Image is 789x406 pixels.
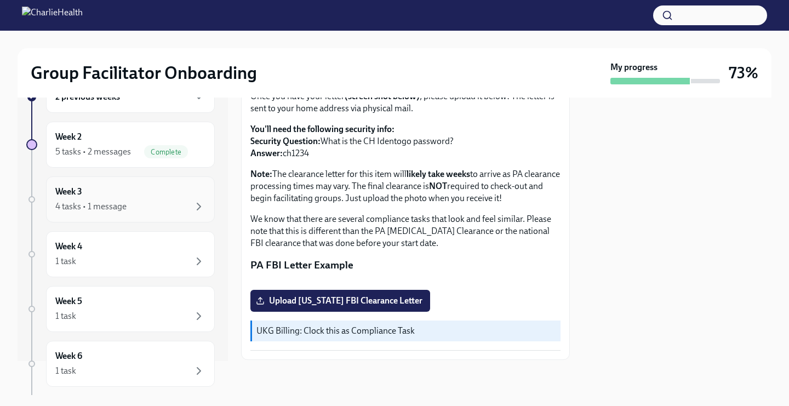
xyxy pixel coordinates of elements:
[429,181,447,191] strong: NOT
[55,255,76,267] div: 1 task
[250,258,561,272] p: PA FBI Letter Example
[250,168,561,204] p: The clearance letter for this item will to arrive as PA clearance processing times may vary. The ...
[610,61,658,73] strong: My progress
[55,241,82,253] h6: Week 4
[250,213,561,249] p: We know that there are several compliance tasks that look and feel similar. Please note that this...
[250,124,395,134] strong: You'll need the following security info:
[55,186,82,198] h6: Week 3
[55,310,76,322] div: 1 task
[250,123,561,159] p: What is the CH Identogo password? ch1234
[250,90,561,115] p: Once you have your letter , please upload it below! The letter is sent to your home address via p...
[250,169,272,179] strong: Note:
[729,63,758,83] h3: 73%
[26,176,215,222] a: Week 34 tasks • 1 message
[26,341,215,387] a: Week 61 task
[55,131,82,143] h6: Week 2
[26,286,215,332] a: Week 51 task
[55,201,127,213] div: 4 tasks • 1 message
[250,290,430,312] label: Upload [US_STATE] FBI Clearance Letter
[250,148,283,158] strong: Answer:
[31,62,257,84] h2: Group Facilitator Onboarding
[55,365,76,377] div: 1 task
[55,146,131,158] div: 5 tasks • 2 messages
[22,7,83,24] img: CharlieHealth
[250,136,321,146] strong: Security Question:
[144,148,188,156] span: Complete
[256,325,556,337] p: UKG Billing: Clock this as Compliance Task
[26,231,215,277] a: Week 41 task
[26,122,215,168] a: Week 25 tasks • 2 messagesComplete
[258,295,422,306] span: Upload [US_STATE] FBI Clearance Letter
[55,295,82,307] h6: Week 5
[55,350,82,362] h6: Week 6
[407,169,470,179] strong: likely take weeks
